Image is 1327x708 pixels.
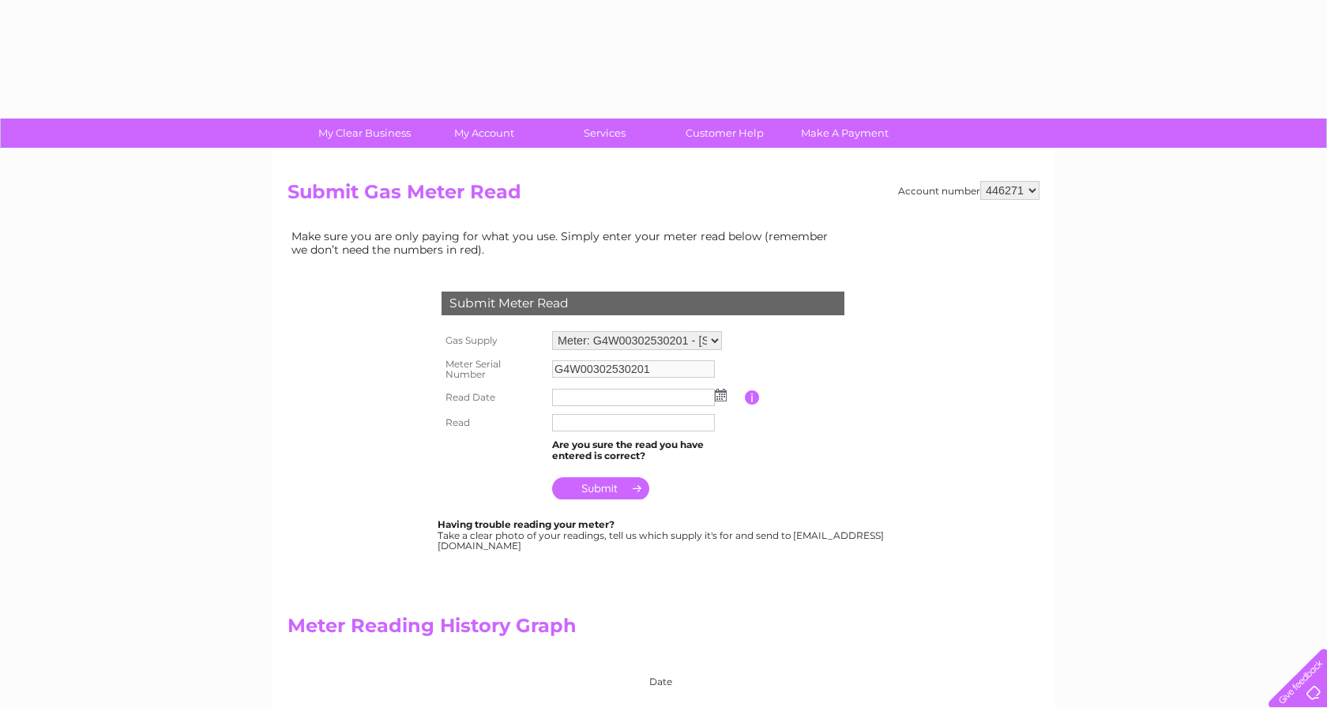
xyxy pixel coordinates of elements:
[780,119,910,148] a: Make A Payment
[438,410,548,435] th: Read
[438,327,548,354] th: Gas Supply
[438,385,548,410] th: Read Date
[552,477,649,499] input: Submit
[539,119,670,148] a: Services
[438,354,548,386] th: Meter Serial Number
[898,181,1039,200] div: Account number
[398,661,840,687] div: Date
[419,119,550,148] a: My Account
[288,181,1039,211] h2: Submit Gas Meter Read
[715,389,727,401] img: ...
[288,226,840,259] td: Make sure you are only paying for what you use. Simply enter your meter read below (remember we d...
[299,119,430,148] a: My Clear Business
[548,435,745,465] td: Are you sure the read you have entered is correct?
[438,518,615,530] b: Having trouble reading your meter?
[438,519,886,552] div: Take a clear photo of your readings, tell us which supply it's for and send to [EMAIL_ADDRESS][DO...
[288,615,840,645] h2: Meter Reading History Graph
[442,292,844,315] div: Submit Meter Read
[660,119,790,148] a: Customer Help
[745,390,760,405] input: Information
